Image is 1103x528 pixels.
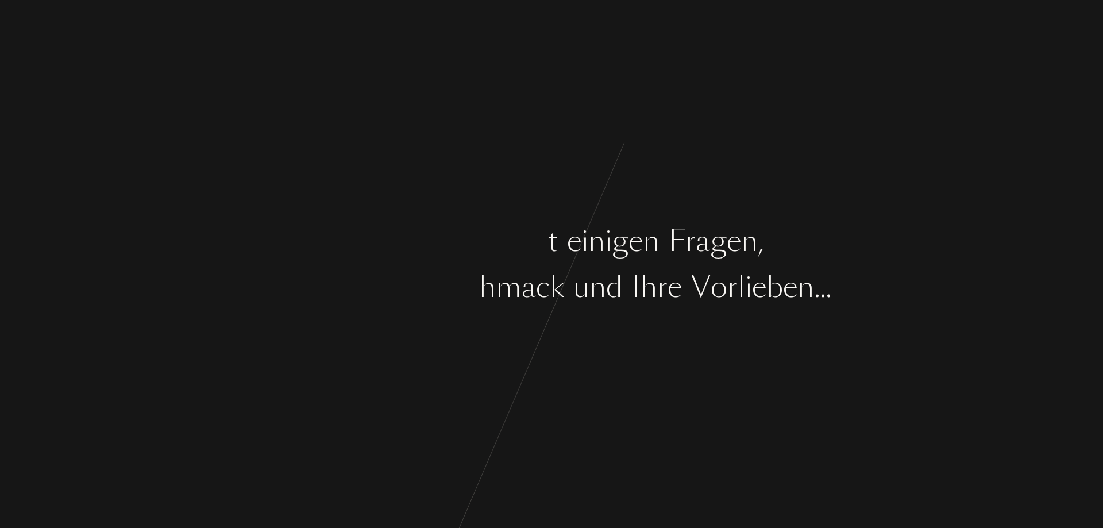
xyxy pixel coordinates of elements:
div: b [288,265,304,309]
div: . [814,265,820,309]
div: k [550,265,564,309]
div: n [643,219,660,263]
div: r [319,265,329,309]
div: n [588,219,605,263]
div: B [340,219,359,263]
div: a [522,265,536,309]
div: F [669,219,685,263]
div: e [438,265,453,309]
div: r [727,265,738,309]
div: r [364,265,374,309]
div: u [573,265,589,309]
div: r [685,219,696,263]
div: e [668,265,682,309]
div: n [741,219,758,263]
div: w [470,219,489,263]
div: o [711,265,727,309]
div: e [359,219,373,263]
div: s [453,265,465,309]
div: G [414,265,438,309]
div: m [515,219,541,263]
div: n [589,265,606,309]
div: r [496,219,506,263]
div: e [374,265,388,309]
div: i [489,219,496,263]
div: n [445,219,461,263]
div: n [414,219,430,263]
div: I [632,265,641,309]
div: . [826,265,831,309]
div: g [373,219,390,263]
div: n [797,265,814,309]
div: c [465,265,479,309]
div: e [783,265,797,309]
div: g [612,219,628,263]
div: a [696,219,710,263]
div: e [430,219,445,263]
div: e [567,219,581,263]
div: m [496,265,522,309]
div: ü [272,265,288,309]
div: i [605,219,612,263]
div: n [388,265,405,309]
div: g [710,219,727,263]
div: e [727,219,741,263]
div: r [657,265,668,309]
div: l [738,265,745,309]
div: i [745,265,752,309]
div: t [548,219,558,263]
div: c [536,265,550,309]
div: e [752,265,766,309]
div: h [479,265,496,309]
div: , [758,219,763,263]
div: i [390,219,397,263]
div: n [397,219,414,263]
div: h [641,265,657,309]
div: b [766,265,783,309]
div: V [691,265,711,309]
div: d [606,265,623,309]
div: h [347,265,364,309]
div: e [304,265,319,309]
div: i [581,219,588,263]
div: e [628,219,643,263]
div: . [820,265,826,309]
div: i [541,219,548,263]
div: I [338,265,347,309]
